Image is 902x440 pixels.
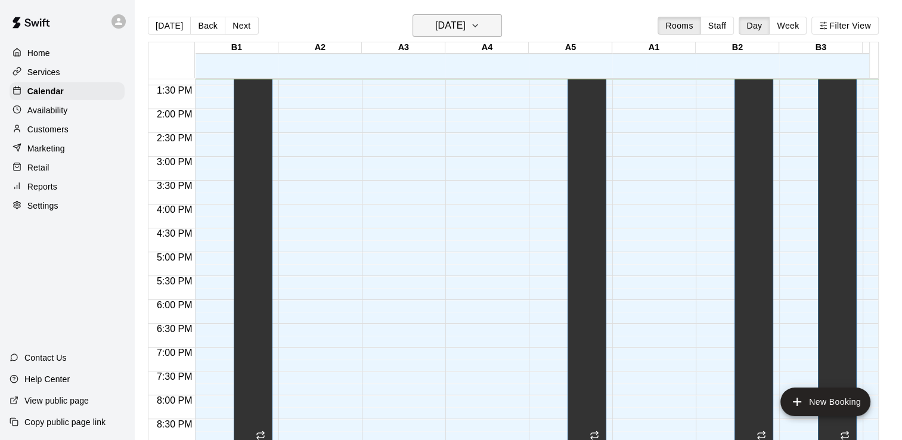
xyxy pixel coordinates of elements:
span: 2:00 PM [154,109,196,119]
span: 8:30 PM [154,419,196,429]
div: B2 [696,42,779,54]
button: Back [190,17,225,35]
div: A1 [612,42,696,54]
p: Retail [27,162,49,173]
button: [DATE] [413,14,502,37]
span: 7:00 PM [154,348,196,358]
p: Customers [27,123,69,135]
div: A4 [445,42,529,54]
p: Settings [27,200,58,212]
div: B3 [779,42,863,54]
span: 3:00 PM [154,157,196,167]
button: Filter View [811,17,878,35]
div: B1 [195,42,278,54]
span: Recurring event [840,430,850,440]
span: Recurring event [590,430,599,440]
span: Recurring event [256,430,265,440]
span: 2:30 PM [154,133,196,143]
p: Help Center [24,373,70,385]
span: 6:30 PM [154,324,196,334]
button: Staff [700,17,734,35]
p: Reports [27,181,57,193]
span: 8:00 PM [154,395,196,405]
button: add [780,388,870,416]
span: Recurring event [757,430,766,440]
p: Home [27,47,50,59]
span: 6:00 PM [154,300,196,310]
a: Customers [10,120,125,138]
span: 4:00 PM [154,204,196,215]
button: [DATE] [148,17,191,35]
a: Retail [10,159,125,176]
p: Calendar [27,85,64,97]
a: Marketing [10,140,125,157]
span: 7:30 PM [154,371,196,382]
div: A2 [278,42,362,54]
a: Services [10,63,125,81]
span: 5:30 PM [154,276,196,286]
p: Availability [27,104,68,116]
div: A3 [362,42,445,54]
span: 3:30 PM [154,181,196,191]
div: A5 [529,42,612,54]
a: Home [10,44,125,62]
span: 4:30 PM [154,228,196,238]
button: Next [225,17,258,35]
h6: [DATE] [435,17,466,34]
a: Calendar [10,82,125,100]
a: Reports [10,178,125,196]
button: Day [739,17,770,35]
p: Copy public page link [24,416,106,428]
button: Week [769,17,807,35]
span: 1:30 PM [154,85,196,95]
p: View public page [24,395,89,407]
p: Contact Us [24,352,67,364]
p: Services [27,66,60,78]
p: Marketing [27,142,65,154]
button: Rooms [658,17,700,35]
a: Settings [10,197,125,215]
span: 5:00 PM [154,252,196,262]
a: Availability [10,101,125,119]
